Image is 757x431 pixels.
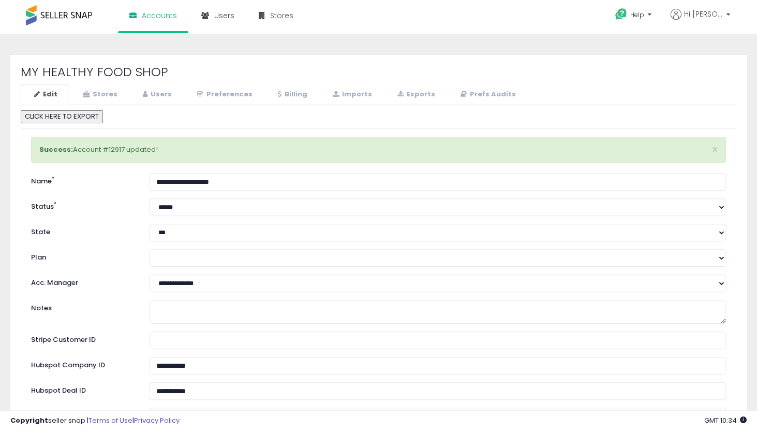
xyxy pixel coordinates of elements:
span: Accounts [142,10,177,21]
a: Preferences [184,84,263,105]
a: Hi [PERSON_NAME] [671,9,730,32]
strong: Success: [39,145,73,154]
i: Get Help [615,8,628,21]
label: Trial start at [23,408,142,421]
button: × [711,144,718,155]
strong: Copyright [10,415,48,425]
span: Stores [270,10,293,21]
a: Imports [319,84,383,105]
a: Users [129,84,183,105]
a: Exports [384,84,446,105]
h2: MY HEALTHY FOOD SHOP [21,65,736,79]
span: Hi [PERSON_NAME] [684,9,723,19]
span: 2025-09-6 10:34 GMT [704,415,747,425]
div: Account #12917 updated! [31,137,726,163]
label: Acc. Manager [23,275,142,288]
button: CLICK HERE TO EXPORT [21,110,103,123]
a: Privacy Policy [134,415,180,425]
a: Edit [21,84,68,105]
label: State [23,224,142,237]
label: Hubspot Company ID [23,357,142,370]
label: Plan [23,249,142,263]
label: Status [23,198,142,212]
span: Help [630,10,644,19]
label: Name [23,173,142,186]
label: Hubspot Deal ID [23,382,142,396]
div: seller snap | | [10,416,180,426]
a: Terms of Use [88,415,132,425]
a: Prefs Audits [447,84,527,105]
label: Stripe Customer ID [23,332,142,345]
a: Billing [264,84,318,105]
a: Stores [69,84,128,105]
span: Users [214,10,234,21]
label: Notes [23,300,142,313]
